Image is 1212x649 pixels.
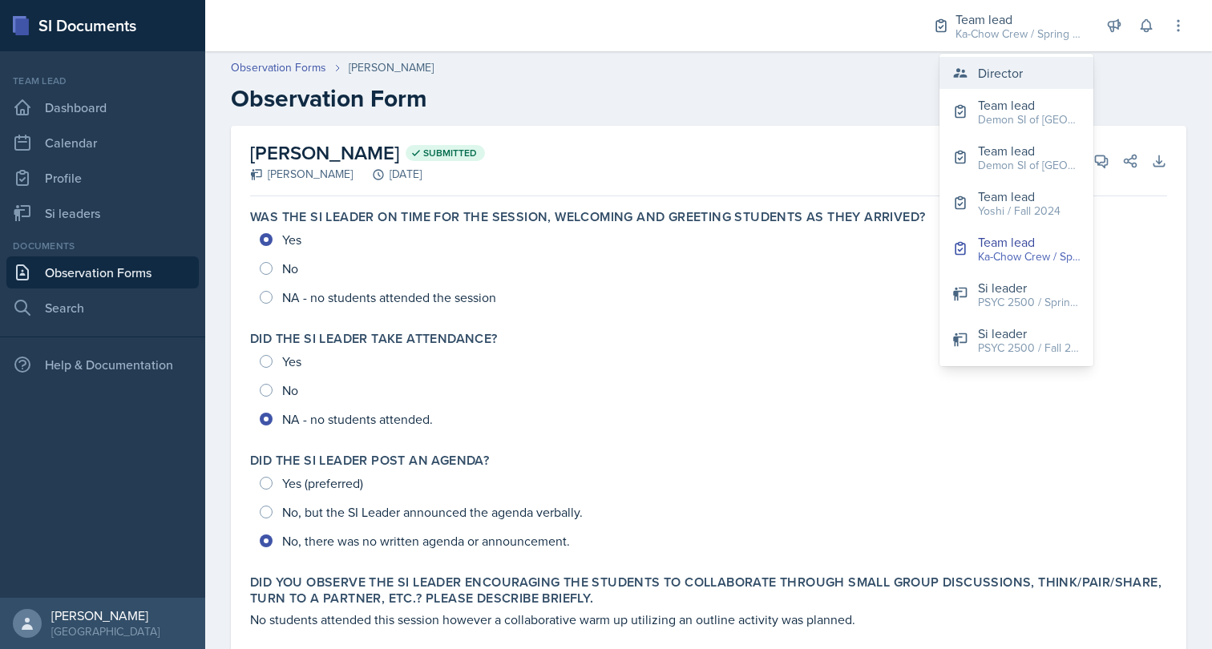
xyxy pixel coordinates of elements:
[978,324,1081,343] div: Si leader
[250,209,925,225] label: Was the SI Leader on time for the session, welcoming and greeting students as they arrived?
[939,180,1093,226] button: Team lead Yoshi / Fall 2024
[6,197,199,229] a: Si leaders
[423,147,477,159] span: Submitted
[250,331,498,347] label: Did the SI Leader take attendance?
[978,203,1060,220] div: Yoshi / Fall 2024
[250,139,485,167] h2: [PERSON_NAME]
[978,157,1081,174] div: Demon SI of [GEOGRAPHIC_DATA] / Fall 2025
[939,57,1093,89] button: Director
[6,91,199,123] a: Dashboard
[939,272,1093,317] button: Si leader PSYC 2500 / Spring 2024
[51,607,160,623] div: [PERSON_NAME]
[231,84,1186,113] h2: Observation Form
[978,232,1081,252] div: Team lead
[353,166,422,183] div: [DATE]
[6,256,199,288] a: Observation Forms
[6,74,199,88] div: Team lead
[6,292,199,324] a: Search
[978,340,1081,357] div: PSYC 2500 / Fall 2024
[978,111,1081,128] div: Demon SI of [GEOGRAPHIC_DATA] / Fall 2025
[6,239,199,253] div: Documents
[978,248,1081,265] div: Ka-Chow Crew / Spring 2025
[978,95,1081,115] div: Team lead
[250,453,489,469] label: Did the SI Leader post an agenda?
[939,317,1093,363] button: Si leader PSYC 2500 / Fall 2024
[250,166,353,183] div: [PERSON_NAME]
[955,10,1084,29] div: Team lead
[939,226,1093,272] button: Team lead Ka-Chow Crew / Spring 2025
[6,127,199,159] a: Calendar
[955,26,1084,42] div: Ka-Chow Crew / Spring 2025
[250,610,1167,629] p: No students attended this session however a collaborative warm up utilizing an outline activity w...
[231,59,326,76] a: Observation Forms
[978,141,1081,160] div: Team lead
[6,162,199,194] a: Profile
[978,63,1023,83] div: Director
[51,623,160,639] div: [GEOGRAPHIC_DATA]
[250,574,1167,607] label: Did you observe the SI Leader encouraging the students to collaborate through small group discuss...
[6,349,199,381] div: Help & Documentation
[978,187,1060,206] div: Team lead
[349,59,434,76] div: [PERSON_NAME]
[939,135,1093,180] button: Team lead Demon SI of [GEOGRAPHIC_DATA] / Fall 2025
[978,294,1081,311] div: PSYC 2500 / Spring 2024
[939,89,1093,135] button: Team lead Demon SI of [GEOGRAPHIC_DATA] / Fall 2025
[978,278,1081,297] div: Si leader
